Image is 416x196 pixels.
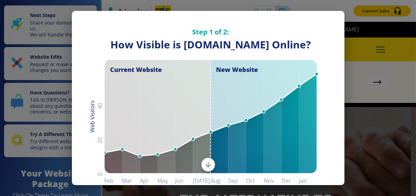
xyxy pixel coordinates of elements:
[140,176,158,185] h6: Apr
[201,158,215,171] button: Scroll to bottom
[158,176,175,185] h6: May
[282,176,299,185] h6: Dec
[105,176,122,185] h6: Feb
[264,176,282,185] h6: Nov
[299,176,317,185] h6: Jan
[211,176,229,185] h6: Aug
[229,176,246,185] h6: Sep
[122,176,140,185] h6: Mar
[246,176,264,185] h6: Oct
[175,176,193,185] h6: Jun
[193,176,211,185] h6: [DATE]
